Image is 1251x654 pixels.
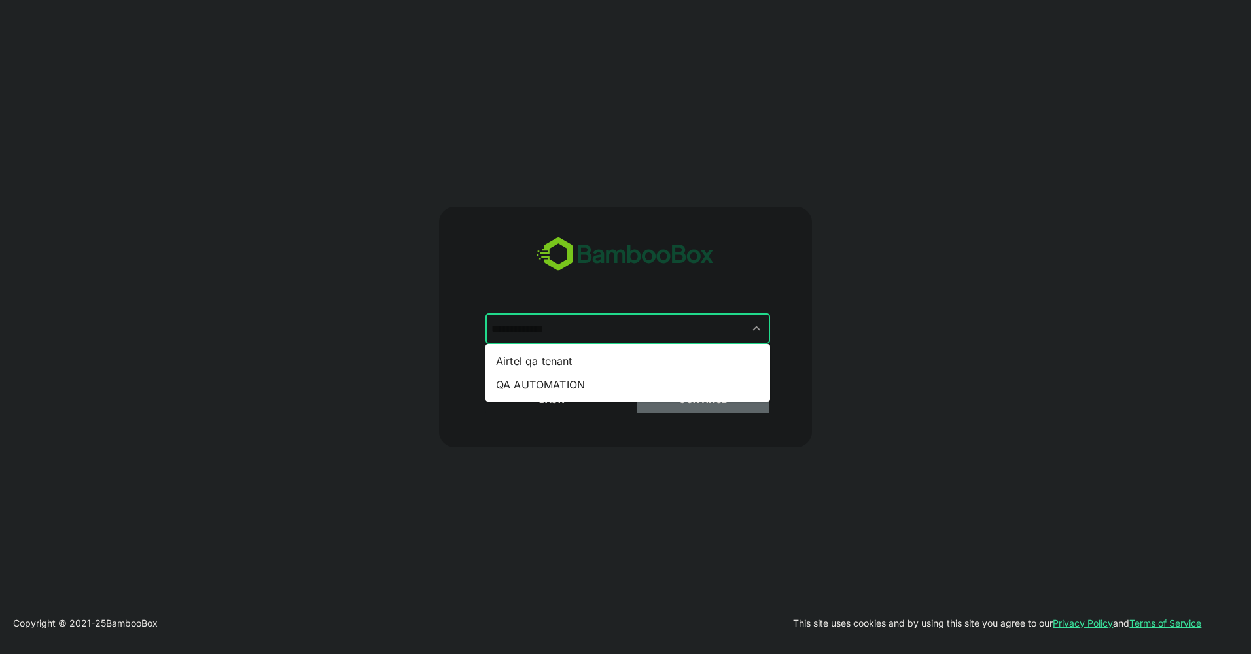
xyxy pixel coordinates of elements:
button: Close [748,320,766,337]
a: Terms of Service [1129,617,1201,628]
img: bamboobox [529,233,721,276]
a: Privacy Policy [1053,617,1113,628]
p: This site uses cookies and by using this site you agree to our and [793,615,1201,631]
p: Copyright © 2021- 25 BambooBox [13,615,158,631]
li: QA AUTOMATION [485,373,770,396]
li: Airtel qa tenant [485,349,770,373]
